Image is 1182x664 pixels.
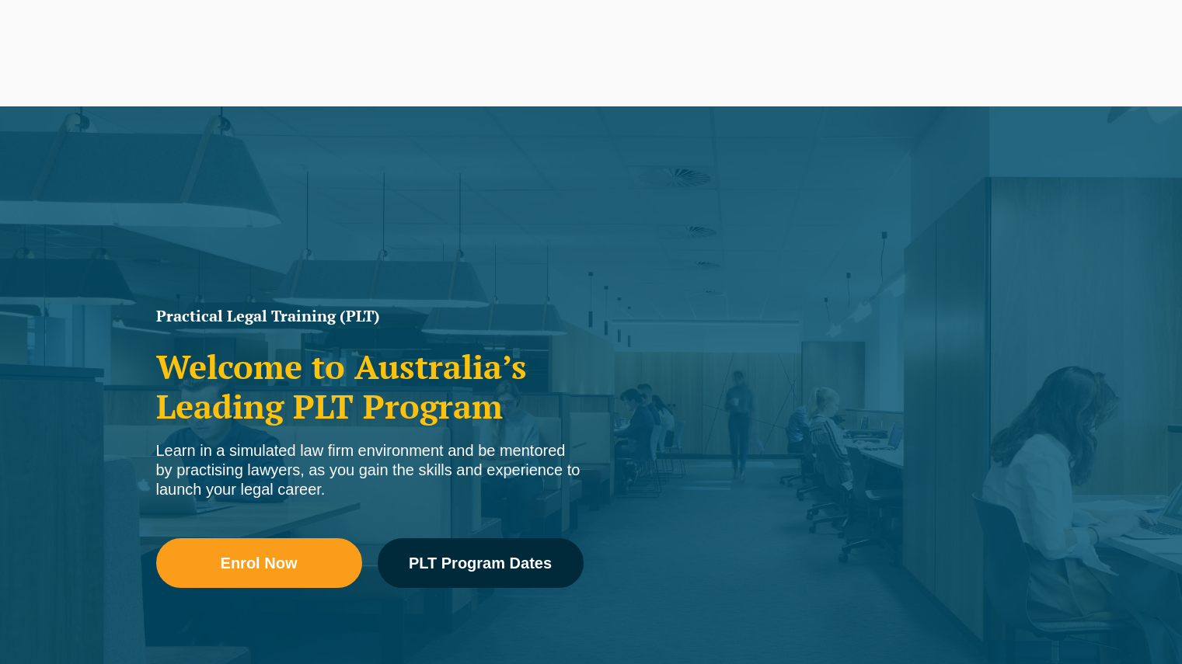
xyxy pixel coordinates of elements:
h2: Welcome to Australia’s Leading PLT Program [156,347,584,426]
a: PLT Program Dates [378,538,584,588]
a: Enrol Now [156,538,362,588]
h1: Practical Legal Training (PLT) [156,308,584,324]
div: Learn in a simulated law firm environment and be mentored by practising lawyers, as you gain the ... [156,441,584,499]
span: PLT Program Dates [409,555,552,571]
span: Enrol Now [221,555,298,571]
